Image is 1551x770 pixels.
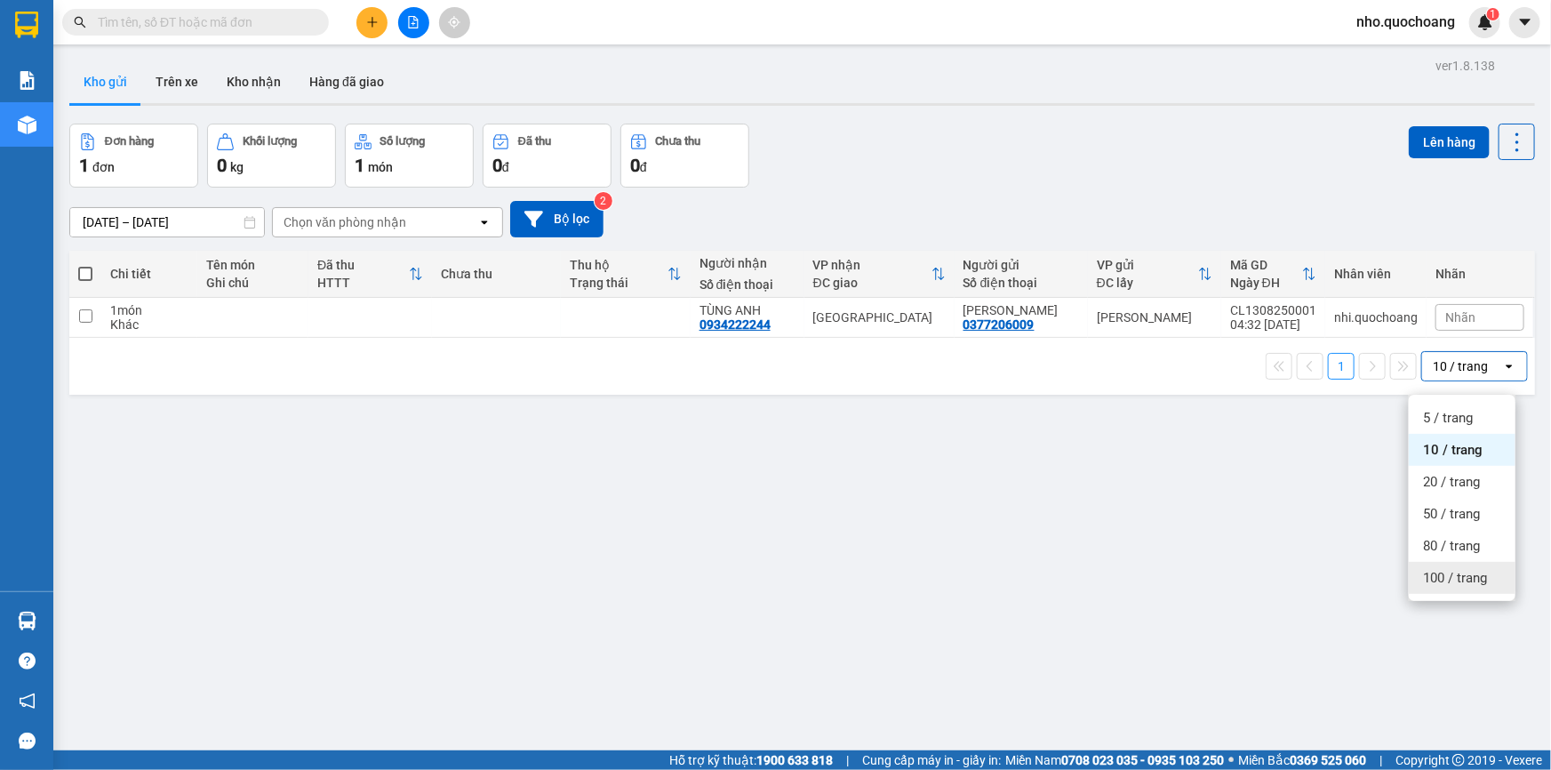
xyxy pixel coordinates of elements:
span: Nhãn [1445,310,1475,325]
span: kg [230,160,244,174]
button: 1 [1328,353,1355,380]
sup: 1 [1487,8,1499,20]
button: Chưa thu0đ [620,124,749,188]
div: 0377206009 [963,317,1035,332]
span: Cung cấp máy in - giấy in: [862,750,1001,770]
div: [PERSON_NAME] [1097,310,1212,325]
div: Khối lượng [243,135,297,148]
button: Khối lượng0kg [207,124,336,188]
div: ĐC giao [813,276,931,290]
span: | [1379,750,1382,770]
div: VP gửi [1097,258,1198,272]
div: Chọn văn phòng nhận [284,213,406,231]
div: Trạng thái [570,276,667,290]
span: question-circle [19,653,36,670]
button: Hàng đã giao [295,60,398,103]
input: Select a date range. [70,208,264,237]
div: Số điện thoại [700,277,795,292]
img: warehouse-icon [18,612,36,630]
div: Tên món [206,258,300,272]
button: Trên xe [141,60,212,103]
img: logo-vxr [15,12,38,38]
button: aim [439,7,470,38]
div: Chưa thu [656,135,701,148]
div: Đã thu [317,258,409,272]
span: đ [502,160,509,174]
button: file-add [398,7,429,38]
input: Tìm tên, số ĐT hoặc mã đơn [98,12,308,32]
img: solution-icon [18,71,36,90]
svg: open [477,215,492,229]
th: Toggle SortBy [804,251,955,298]
div: ver 1.8.138 [1435,56,1495,76]
img: icon-new-feature [1477,14,1493,30]
th: Toggle SortBy [561,251,690,298]
th: Toggle SortBy [1088,251,1221,298]
div: 10 / trang [1433,357,1488,375]
button: caret-down [1509,7,1540,38]
div: Đã thu [518,135,551,148]
button: Kho nhận [212,60,295,103]
th: Toggle SortBy [1221,251,1325,298]
span: message [19,733,36,750]
div: Nhãn [1435,267,1524,281]
span: Hỗ trợ kỹ thuật: [669,750,833,770]
ul: Menu [1409,395,1515,601]
div: Đơn hàng [105,135,154,148]
sup: 2 [595,192,612,210]
span: 0 [492,155,502,176]
span: 80 / trang [1423,537,1480,555]
span: 0 [630,155,640,176]
div: Người gửi [963,258,1079,272]
svg: open [1502,359,1516,373]
div: Mã GD [1230,258,1302,272]
div: [GEOGRAPHIC_DATA] [813,310,946,325]
div: TÙNG ANH [700,303,795,317]
span: caret-down [1517,14,1533,30]
th: Toggle SortBy [308,251,432,298]
div: VP nhận [813,258,931,272]
div: Số lượng [380,135,426,148]
span: 50 / trang [1423,505,1480,523]
div: Chưa thu [441,267,552,281]
img: warehouse-icon [18,116,36,134]
button: Lên hàng [1409,126,1490,158]
span: đơn [92,160,115,174]
span: plus [366,16,379,28]
div: nhi.quochoang [1334,310,1418,325]
span: copyright [1452,754,1465,766]
button: plus [356,7,388,38]
span: nho.quochoang [1342,11,1469,33]
span: 1 [355,155,364,176]
div: 04:32 [DATE] [1230,317,1316,332]
span: | [846,750,849,770]
span: 100 / trang [1423,569,1487,587]
span: aim [448,16,460,28]
span: search [74,16,86,28]
div: Ghi chú [206,276,300,290]
div: HTTT [317,276,409,290]
span: Miền Nam [1005,750,1224,770]
span: 20 / trang [1423,473,1480,491]
span: Miền Bắc [1238,750,1366,770]
span: 0 [217,155,227,176]
strong: 1900 633 818 [756,753,833,767]
strong: 0708 023 035 - 0935 103 250 [1061,753,1224,767]
div: Nhân viên [1334,267,1418,281]
span: 10 / trang [1423,441,1483,459]
div: Thu hộ [570,258,667,272]
div: Người nhận [700,256,795,270]
button: Bộ lọc [510,201,604,237]
div: Ngày ĐH [1230,276,1302,290]
button: Kho gửi [69,60,141,103]
button: Số lượng1món [345,124,474,188]
button: Đơn hàng1đơn [69,124,198,188]
span: món [368,160,393,174]
span: ⚪️ [1228,757,1234,764]
div: Khác [110,317,188,332]
span: đ [640,160,647,174]
div: 0934222244 [700,317,771,332]
div: TRẦN QUỐC HÙNG [963,303,1079,317]
span: 1 [1490,8,1496,20]
button: Đã thu0đ [483,124,612,188]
